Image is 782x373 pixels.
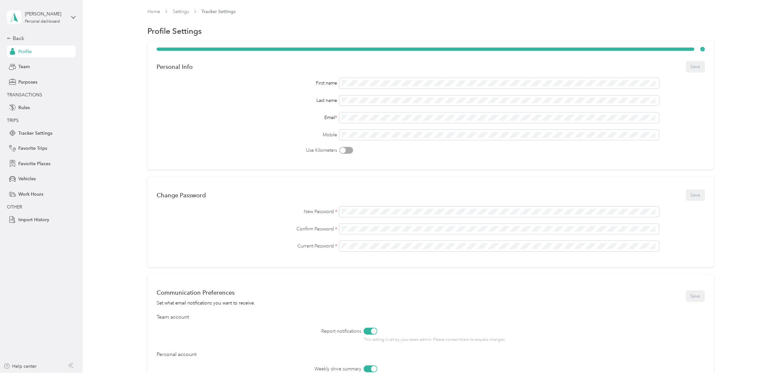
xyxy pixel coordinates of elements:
[7,118,19,123] span: TRIPS
[18,48,32,55] span: Profile
[4,363,37,370] button: Help center
[193,328,362,335] label: Report notifications
[173,9,189,14] a: Settings
[157,300,255,306] div: Set what email notifications you want to receive.
[157,351,705,359] div: Personal account
[147,28,202,34] h1: Profile Settings
[18,63,30,70] span: Team
[157,289,255,296] div: Communication Preferences
[18,130,52,137] span: Tracker Settings
[193,365,362,372] label: Weekly drive summary
[18,104,30,111] span: Rules
[7,204,22,210] span: OTHER
[18,216,49,223] span: Import History
[157,80,337,87] div: First name
[157,97,337,104] div: Last name
[157,313,705,321] div: Team account
[147,9,160,14] a: Home
[18,79,37,86] span: Purposes
[157,63,193,70] div: Personal Info
[157,243,337,249] label: Current Password
[157,226,337,232] label: Confirm Password
[157,114,337,121] div: Email
[18,160,50,167] span: Favorite Places
[364,337,577,343] p: This setting is set by your team admin. Please contact them to request changes.
[201,8,236,15] span: Tracker Settings
[18,175,36,182] span: Vehicles
[157,147,337,154] label: Use Kilometers
[25,20,60,24] div: Personal dashboard
[25,10,66,17] div: [PERSON_NAME]
[18,191,43,198] span: Work Hours
[157,131,337,138] label: Mobile
[7,92,42,98] span: TRANSACTIONS
[745,336,782,373] iframe: Everlance-gr Chat Button Frame
[157,208,337,215] label: New Password
[157,192,206,199] div: Change Password
[7,34,72,42] div: Back
[18,145,47,152] span: Favorite Trips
